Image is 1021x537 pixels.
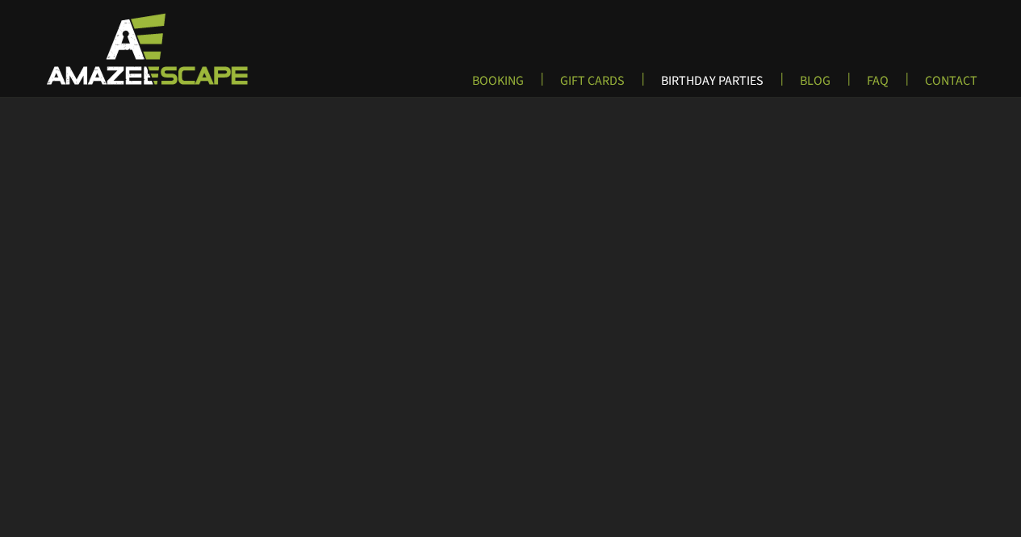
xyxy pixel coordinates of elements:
[26,11,265,86] img: Escape Room Game in Boston Area
[648,73,776,99] a: BIRTHDAY PARTIES
[854,73,902,99] a: FAQ
[912,73,990,99] a: CONTACT
[787,73,843,99] a: BLOG
[459,73,537,99] a: BOOKING
[547,73,638,99] a: GIFT CARDS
